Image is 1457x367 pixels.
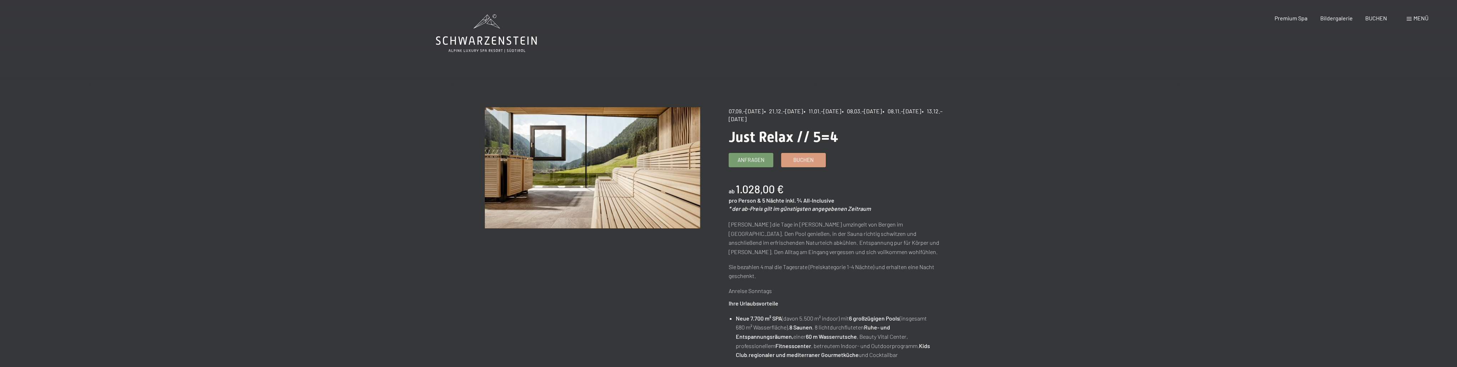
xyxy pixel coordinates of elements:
[485,107,700,228] img: Just Relax // 5=4
[806,333,857,340] strong: 60 m Wasserrutsche
[729,197,761,204] span: pro Person &
[729,153,773,167] a: Anfragen
[793,156,814,164] span: Buchen
[775,342,811,349] strong: Fitnesscenter
[729,286,944,296] p: Anreise Sonntags
[736,183,784,195] b: 1.028,00 €
[1365,15,1387,21] a: BUCHEN
[738,156,764,164] span: Anfragen
[729,300,778,307] strong: Ihre Urlaubsvorteile
[1413,15,1428,21] span: Menü
[789,324,812,331] strong: 8 Saunen
[764,108,803,114] span: • 21.12.–[DATE]
[762,197,784,204] span: 5 Nächte
[849,315,900,322] strong: 6 großzügigen Pools
[729,108,763,114] span: 07.09.–[DATE]
[729,205,871,212] em: * der ab-Preis gilt im günstigsten angegebenen Zeitraum
[729,220,944,256] p: [PERSON_NAME] die Tage in [PERSON_NAME] umzingelt von Bergen im [GEOGRAPHIC_DATA]. Den Pool genie...
[749,351,859,358] strong: regionaler und mediterraner Gourmetküche
[736,314,944,359] li: (davon 5.500 m² indoor) mit (insgesamt 680 m² Wasserfläche), , 8 lichtdurchfluteten einer , Beaut...
[1320,15,1353,21] a: Bildergalerie
[785,197,834,204] span: inkl. ¾ All-Inclusive
[842,108,882,114] span: • 08.03.–[DATE]
[736,315,782,322] strong: Neue 7.700 m² SPA
[1275,15,1307,21] a: Premium Spa
[804,108,841,114] span: • 11.01.–[DATE]
[729,262,944,281] p: Sie bezahlen 4 mal die Tagesrate (Preiskategorie 1-4 Nächte) und erhalten eine Nacht geschenkt.
[729,129,838,145] span: Just Relax // 5=4
[782,153,825,167] a: Buchen
[729,188,735,194] span: ab
[883,108,921,114] span: • 08.11.–[DATE]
